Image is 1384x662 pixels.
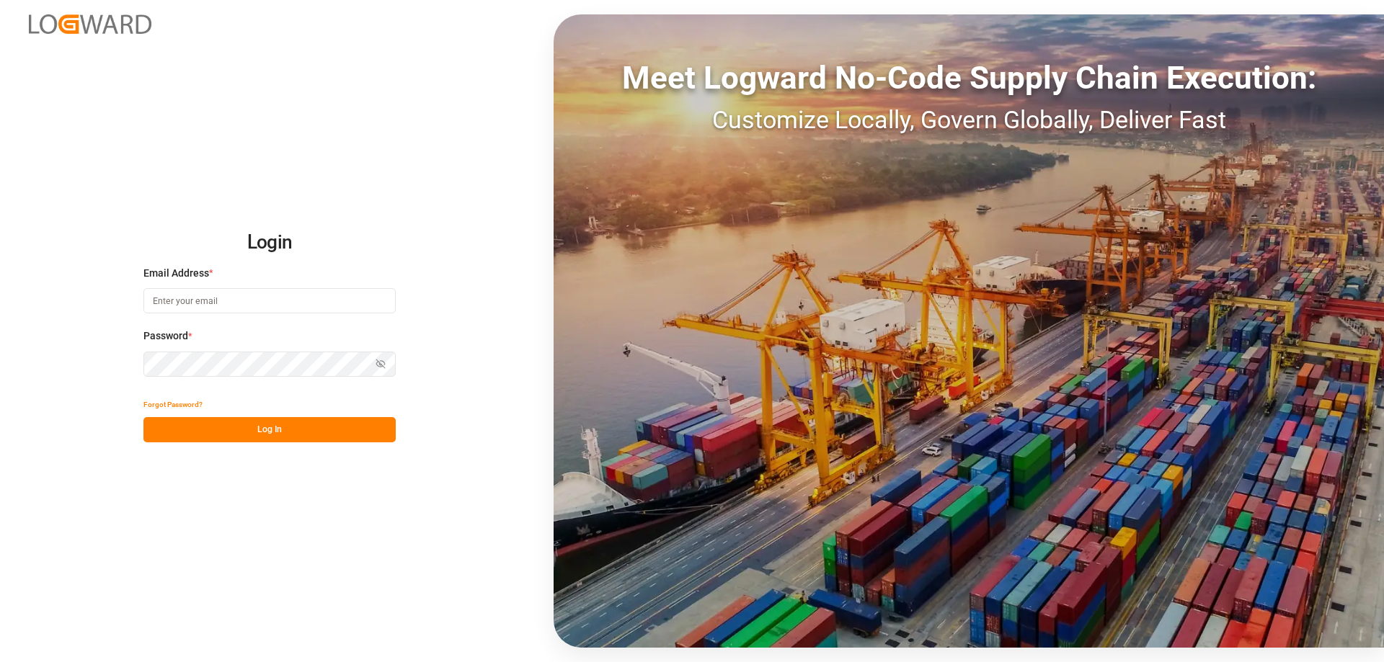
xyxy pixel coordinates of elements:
[143,288,396,313] input: Enter your email
[143,417,396,442] button: Log In
[143,328,188,344] span: Password
[554,54,1384,102] div: Meet Logward No-Code Supply Chain Execution:
[29,14,151,34] img: Logward_new_orange.png
[143,220,396,266] h2: Login
[554,102,1384,138] div: Customize Locally, Govern Globally, Deliver Fast
[143,266,209,281] span: Email Address
[143,392,203,417] button: Forgot Password?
